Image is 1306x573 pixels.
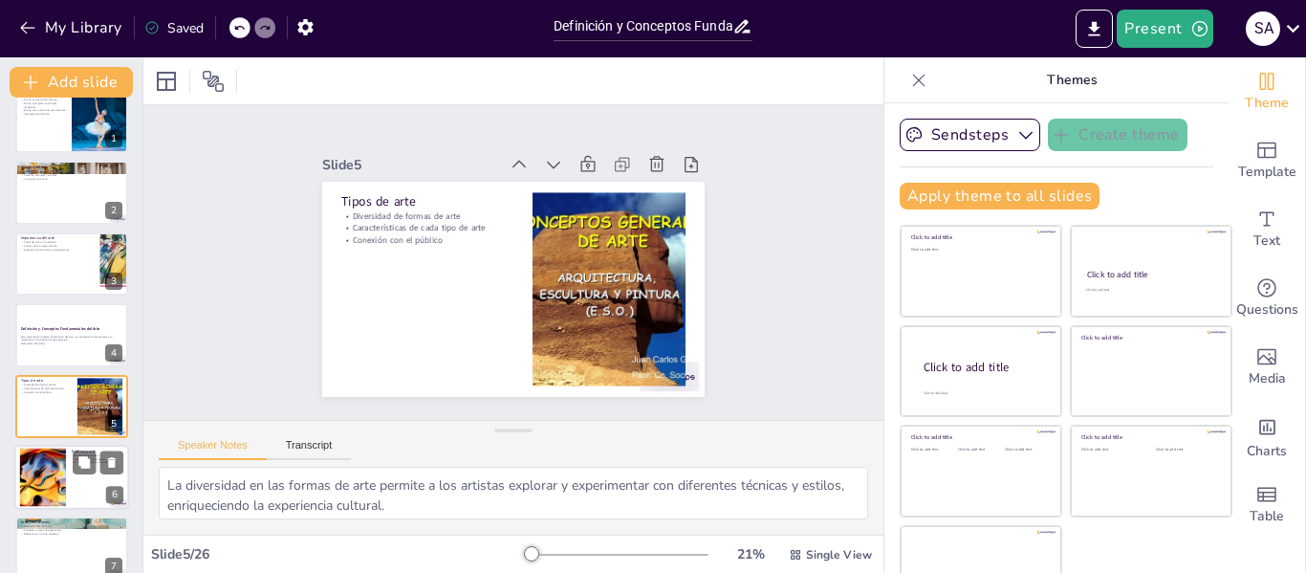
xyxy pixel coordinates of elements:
[1229,333,1305,402] div: Add images, graphics, shapes or video
[1229,471,1305,540] div: Add a table
[924,390,1044,395] div: Click to add body
[21,383,72,386] p: Diversidad de formas de arte
[21,112,66,116] p: Interpretación del arte
[105,273,122,290] div: 3
[21,235,95,241] p: Importancia del arte
[151,545,525,563] div: Slide 5 / 26
[15,161,128,224] div: 2
[21,529,122,533] p: Conexión a través de experiencias
[159,467,868,519] textarea: La diversidad en las formas de arte permite a los artistas explorar y experimentar con diferentes...
[1229,126,1305,195] div: Add ready made slides
[73,451,96,474] button: Duplicate Slide
[1229,57,1305,126] div: Change the overall theme
[151,66,182,97] div: Layout
[15,90,128,153] div: 1
[72,449,123,454] p: Estética y arte
[522,236,689,300] p: Características de cada tipo de arte
[21,378,72,384] p: Tipos de arte
[958,448,1001,452] div: Click to add text
[15,375,128,438] div: 5
[21,109,66,113] p: El arte como medio de comunicación
[21,165,122,170] p: Historia del arte
[1048,119,1187,151] button: Create theme
[911,233,1048,241] div: Click to add title
[1246,11,1280,46] div: s A
[911,448,954,452] div: Click to add text
[100,451,123,474] button: Delete Slide
[21,520,122,526] p: Arte y emociones
[21,173,122,177] p: Cambios culturales y sociales
[21,101,66,108] p: El arte se expresa en diversas disciplinas
[105,130,122,147] div: 1
[911,248,1048,253] div: Click to add text
[15,303,128,366] div: 4
[1005,448,1048,452] div: Click to add text
[900,183,1099,209] button: Apply theme to all slides
[144,19,204,37] div: Saved
[72,457,123,461] p: Influencia en la percepción
[1253,231,1280,252] span: Text
[72,461,123,465] p: Contextualización en la crítica
[554,12,732,40] input: Insert title
[900,119,1040,151] button: Sendsteps
[555,288,729,360] div: Slide 5
[21,99,66,102] p: El arte es creatividad humana
[1229,195,1305,264] div: Add text boxes
[1238,162,1296,183] span: Template
[1086,288,1213,293] div: Click to add text
[1081,433,1218,441] div: Click to add title
[1249,368,1286,389] span: Media
[1229,264,1305,333] div: Get real-time input from your audience
[21,240,95,244] p: Papel del arte en la reflexión
[10,67,133,98] button: Add slide
[21,525,122,529] p: Evocación de emociones
[806,547,872,562] span: Single View
[105,202,122,219] div: 2
[72,453,123,457] p: Estudio de la belleza
[21,176,122,180] p: Innovación en el arte
[21,342,122,346] p: Generated with [URL]
[934,57,1209,103] p: Themes
[14,445,129,510] div: 6
[106,486,123,503] div: 6
[21,390,72,394] p: Conexión con el público
[1117,10,1212,48] button: Present
[1229,402,1305,471] div: Add charts and graphs
[1081,334,1218,342] div: Click to add title
[530,259,699,329] p: Tipos de arte
[518,226,686,290] p: Conexión con el público
[21,335,122,342] p: Esta presentación explora la definición del arte, sus conceptos fundamentales y su relevancia en ...
[1246,10,1280,48] button: s A
[21,326,99,331] strong: Definición y Conceptos Fundamentales del Arte
[21,248,95,252] p: Expresión de emociones y pensamientos
[1250,506,1284,527] span: Table
[21,386,72,390] p: Características de cada tipo de arte
[1087,269,1214,280] div: Click to add title
[728,545,773,563] div: 21 %
[1156,448,1216,452] div: Click to add text
[21,169,122,173] p: Evolución del arte a través de la historia
[526,248,693,312] p: Diversidad de formas de arte
[911,433,1048,441] div: Click to add title
[1081,448,1142,452] div: Click to add text
[21,244,95,248] p: Crítica social a través del arte
[15,232,128,296] div: 3
[14,12,130,43] button: My Library
[924,359,1046,375] div: Click to add title
[105,415,122,432] div: 5
[21,532,122,536] p: Relevancia en la vida cotidiana
[105,344,122,362] div: 4
[1076,10,1113,48] button: Export to PowerPoint
[1245,93,1289,114] span: Theme
[1247,441,1287,462] span: Charts
[267,439,352,460] button: Transcript
[1236,299,1298,320] span: Questions
[159,439,267,460] button: Speaker Notes
[202,70,225,93] span: Position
